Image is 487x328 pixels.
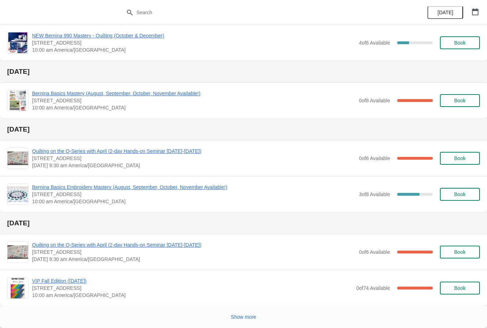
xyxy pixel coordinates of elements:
span: [STREET_ADDRESS] [32,191,355,198]
span: Book [454,191,466,197]
span: [STREET_ADDRESS] [32,97,355,104]
span: VIP Fall Edition ([DATE]) [32,277,353,285]
span: 10:00 am America/[GEOGRAPHIC_DATA] [32,198,355,205]
span: Book [454,155,466,161]
span: 0 of 8 Available [359,98,390,103]
button: [DATE] [427,6,463,19]
span: Bernina Basics Mastery (August, September, October, November Available!) [32,90,355,97]
span: Book [454,98,466,103]
span: [STREET_ADDRESS] [32,39,355,46]
h2: [DATE] [7,126,480,133]
span: Quilting on the Q-Series with April (2-day Hands-on Seminar [DATE]-[DATE]) [32,148,355,155]
span: Book [454,249,466,255]
span: [STREET_ADDRESS] [32,285,353,292]
span: 3 of 8 Available [359,191,390,197]
span: 0 of 6 Available [359,249,390,255]
button: Book [440,188,480,201]
button: Show more [228,311,259,323]
img: Quilting on the Q-Series with April (2-day Hands-on Seminar October 17-18) | 1300 Salem Rd SW, Su... [7,152,28,165]
input: Search [136,6,365,19]
span: 10:00 am America/[GEOGRAPHIC_DATA] [32,46,355,53]
span: Bernina Basics Embroidery Mastery (August, September, October, November Available!) [32,184,355,191]
button: Book [440,152,480,165]
span: Book [454,285,466,291]
span: [DATE] 9:30 am America/[GEOGRAPHIC_DATA] [32,256,355,263]
h2: [DATE] [7,68,480,75]
span: 0 of 74 Available [356,285,390,291]
button: Book [440,282,480,294]
span: Quilting on the Q-Series with April (2-day Hands-on Seminar [DATE]-[DATE]) [32,241,355,248]
span: Show more [231,314,256,320]
span: [DATE] [437,10,453,15]
img: Quilting on the Q-Series with April (2-day Hands-on Seminar October 17-18) | 1300 Salem Rd SW, Su... [7,245,28,259]
span: [STREET_ADDRESS] [32,248,355,256]
h2: [DATE] [7,220,480,227]
button: Book [440,94,480,107]
img: Bernina Basics Mastery (August, September, October, November Available!) | 1300 Salem Rd SW, Suit... [10,90,26,111]
span: 4 of 6 Available [359,40,390,46]
span: [STREET_ADDRESS] [32,155,355,162]
span: Book [454,40,466,46]
button: Book [440,246,480,258]
img: Bernina Basics Embroidery Mastery (August, September, October, November Available!) | 1300 Salem ... [7,186,28,202]
img: VIP Fall Edition (October 18, 2025) | 1300 Salem Rd SW, Suite 350, Rochester, MN 55902 | 10:00 am... [11,278,25,298]
button: Book [440,36,480,49]
span: [DATE] 9:30 am America/[GEOGRAPHIC_DATA] [32,162,355,169]
img: NEW Bernina 990 Mastery - Quilting (October & December) | 1300 Salem Rd SW, Suite 350, Rochester,... [8,32,28,53]
span: 0 of 6 Available [359,155,390,161]
span: NEW Bernina 990 Mastery - Quilting (October & December) [32,32,355,39]
span: 10:00 am America/[GEOGRAPHIC_DATA] [32,292,353,299]
span: 10:00 am America/[GEOGRAPHIC_DATA] [32,104,355,111]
